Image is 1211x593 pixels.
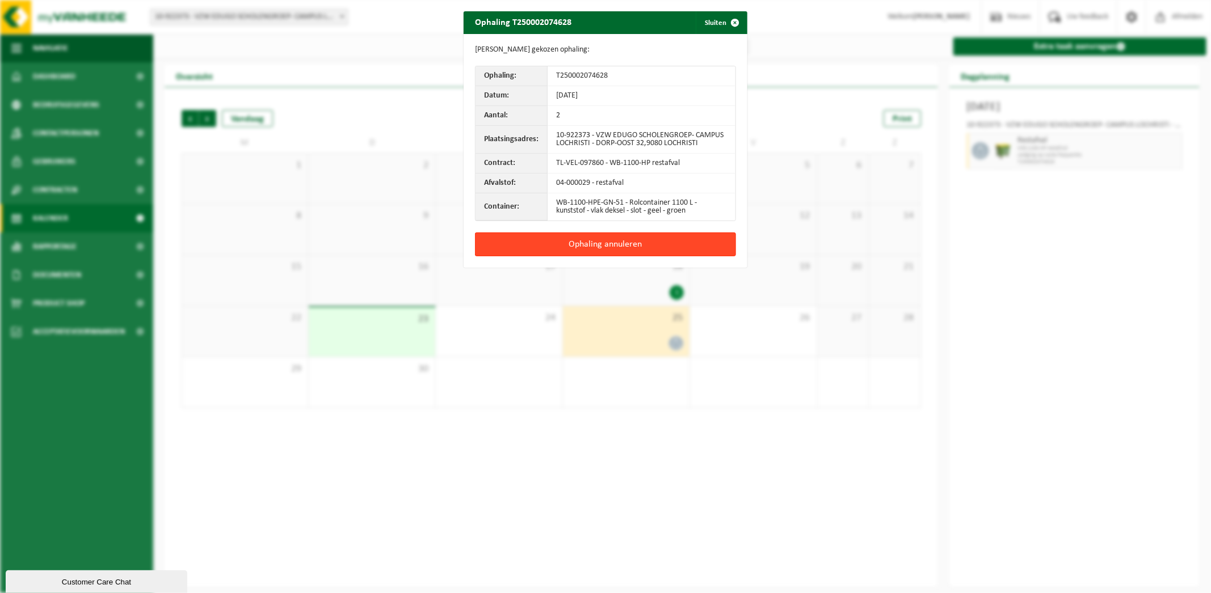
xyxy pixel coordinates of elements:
[548,193,735,221] td: WB-1100-HPE-GN-51 - Rolcontainer 1100 L - kunststof - vlak deksel - slot - geel - groen
[548,106,735,126] td: 2
[476,173,548,193] th: Afvalstof:
[548,126,735,154] td: 10-922373 - VZW EDUGO SCHOLENGROEP- CAMPUS LOCHRISTI - DORP-OOST 32,9080 LOCHRISTI
[476,193,548,221] th: Container:
[476,154,548,173] th: Contract:
[476,66,548,86] th: Ophaling:
[548,66,735,86] td: T250002074628
[464,11,583,33] h2: Ophaling T250002074628
[476,106,548,126] th: Aantal:
[476,86,548,106] th: Datum:
[475,45,736,54] p: [PERSON_NAME] gekozen ophaling:
[6,568,190,593] iframe: chat widget
[696,11,746,34] button: Sluiten
[475,232,736,256] button: Ophaling annuleren
[476,126,548,154] th: Plaatsingsadres:
[548,86,735,106] td: [DATE]
[548,173,735,193] td: 04-000029 - restafval
[548,154,735,173] td: TL-VEL-097860 - WB-1100-HP restafval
